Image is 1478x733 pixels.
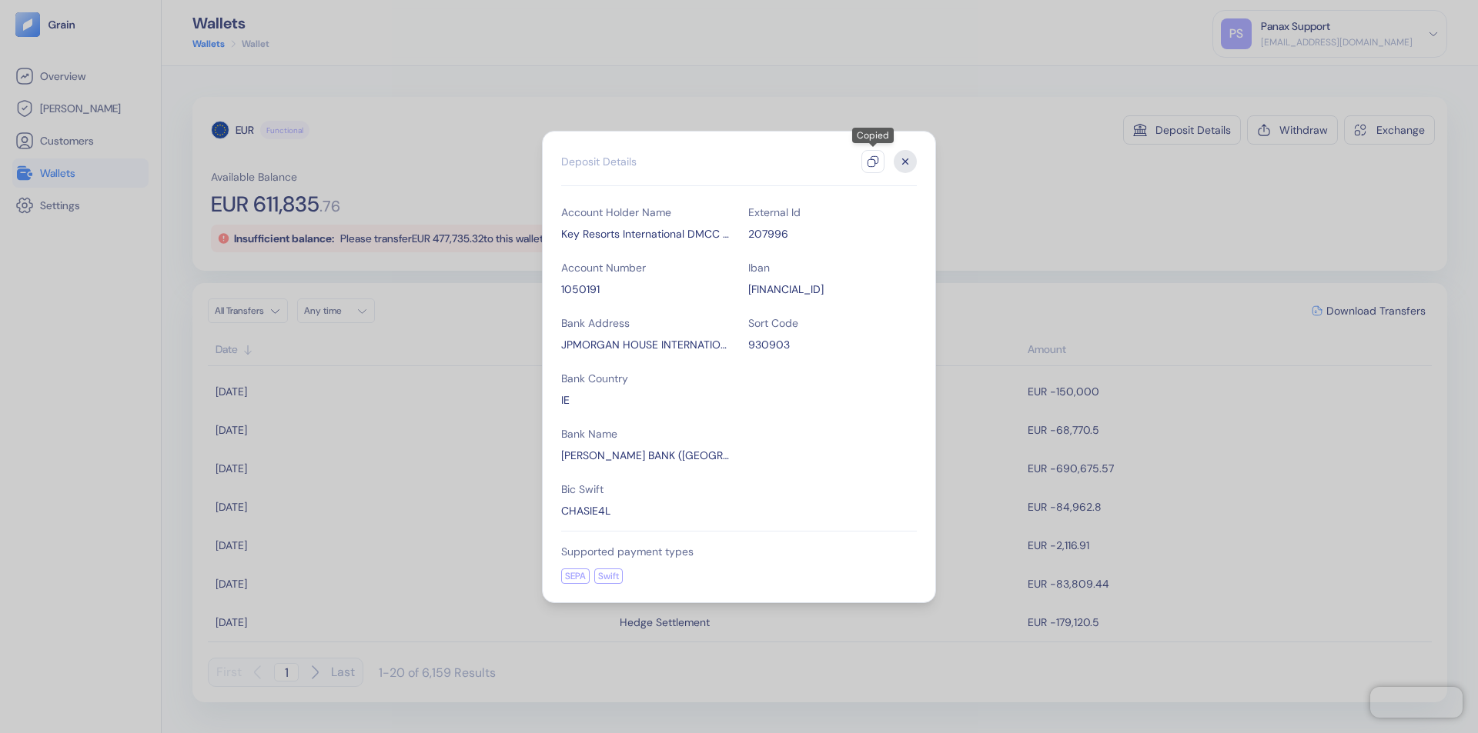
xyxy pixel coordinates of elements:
div: Bank Country [561,371,730,386]
div: SEPA [561,568,590,584]
div: JPMORGAN HOUSE INTERNATIONAL FINANCIAL SERVICES CENTRE, Dublin 1, Ireland [561,337,730,352]
div: Account Number [561,260,730,275]
div: IE [561,392,730,408]
div: Copied [852,128,894,143]
div: Bank Name [561,426,730,441]
div: Bic Swift [561,481,730,497]
div: 930903 [748,337,917,352]
div: 207996 [748,226,917,242]
div: J.P. MORGAN BANK (IRELAND) PLC [561,448,730,463]
div: CHASIE4L [561,503,730,518]
div: Account Holder Name [561,205,730,220]
div: Iban [748,260,917,275]
div: Bank Address [561,315,730,331]
div: Supported payment types [561,544,917,559]
div: 1050191 [561,282,730,297]
div: Sort Code [748,315,917,331]
div: Deposit Details [561,154,637,169]
div: IE34CHAS93090301050191 [748,282,917,297]
div: Key Resorts International DMCC Interpay [561,226,730,242]
div: Swift [594,568,623,584]
div: External Id [748,205,917,220]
